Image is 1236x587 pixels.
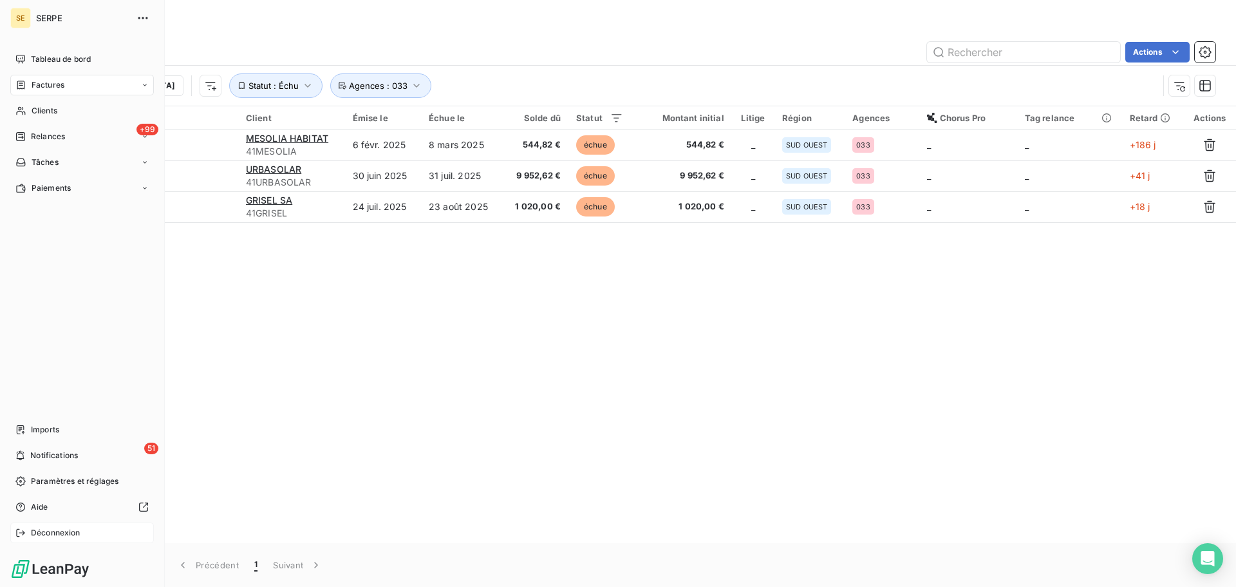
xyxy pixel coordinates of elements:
div: Échue le [429,113,494,123]
span: GRISEL SA [246,195,292,206]
span: 1 020,00 € [639,200,724,213]
span: SUD OUEST [786,141,827,149]
span: Déconnexion [31,527,80,539]
span: Aide [31,501,48,513]
span: 544,82 € [639,139,724,151]
span: Paiements [32,182,71,194]
div: Retard [1130,113,1176,123]
div: Chorus Pro [927,113,1009,123]
span: Relances [31,131,65,142]
span: échue [576,135,615,155]
div: Open Intercom Messenger [1192,543,1223,574]
div: Tag relance [1025,113,1114,123]
span: Tâches [32,157,59,168]
span: _ [927,170,931,181]
span: Factures [32,79,64,91]
span: Tableau de bord [31,53,91,65]
span: 9 952,62 € [510,169,561,182]
td: 31 juil. 2025 [421,160,502,191]
span: MESOLIA HABITAT [246,133,328,144]
span: 033 [856,141,870,149]
div: SE [10,8,31,28]
span: _ [751,201,755,212]
td: 8 mars 2025 [421,130,502,160]
span: 1 020,00 € [510,200,561,213]
div: Agences [852,113,911,123]
span: 544,82 € [510,139,561,151]
button: Agences : 033 [330,73,431,98]
span: _ [751,139,755,150]
span: 033 [856,203,870,211]
span: +41 j [1130,170,1150,181]
span: 41URBASOLAR [246,176,337,189]
div: Solde dû [510,113,561,123]
input: Rechercher [927,42,1120,63]
span: 41MESOLIA [246,145,337,158]
span: +99 [136,124,158,135]
button: Suivant [265,552,330,579]
span: 033 [856,172,870,180]
div: Actions [1191,113,1228,123]
button: Précédent [169,552,247,579]
div: Statut [576,113,623,123]
span: 41GRISEL [246,207,337,220]
span: SUD OUEST [786,172,827,180]
span: +186 j [1130,139,1156,150]
td: 30 juin 2025 [345,160,421,191]
span: SUD OUEST [786,203,827,211]
span: _ [1025,139,1029,150]
span: Agences : 033 [349,81,407,91]
span: Paramètres et réglages [31,476,118,487]
span: _ [1025,170,1029,181]
span: +18 j [1130,201,1150,212]
td: 24 juil. 2025 [345,191,421,222]
img: Logo LeanPay [10,559,90,579]
button: 1 [247,552,265,579]
div: Émise le [353,113,413,123]
div: Litige [740,113,767,123]
span: Statut : Échu [248,81,299,91]
span: Imports [31,424,59,436]
span: SERPE [36,13,129,23]
span: _ [927,201,931,212]
span: _ [751,170,755,181]
span: 9 952,62 € [639,169,724,182]
span: Notifications [30,450,78,461]
td: 6 févr. 2025 [345,130,421,160]
span: _ [1025,201,1029,212]
span: 51 [144,443,158,454]
td: 23 août 2025 [421,191,502,222]
span: échue [576,166,615,186]
a: Aide [10,497,154,517]
span: Clients [32,105,57,117]
span: _ [927,139,931,150]
span: échue [576,197,615,217]
span: 1 [254,559,257,572]
button: Statut : Échu [229,73,323,98]
div: Client [246,113,337,123]
button: Actions [1125,42,1190,63]
div: Région [782,113,837,123]
div: Montant initial [639,113,724,123]
span: URBASOLAR [246,164,301,175]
